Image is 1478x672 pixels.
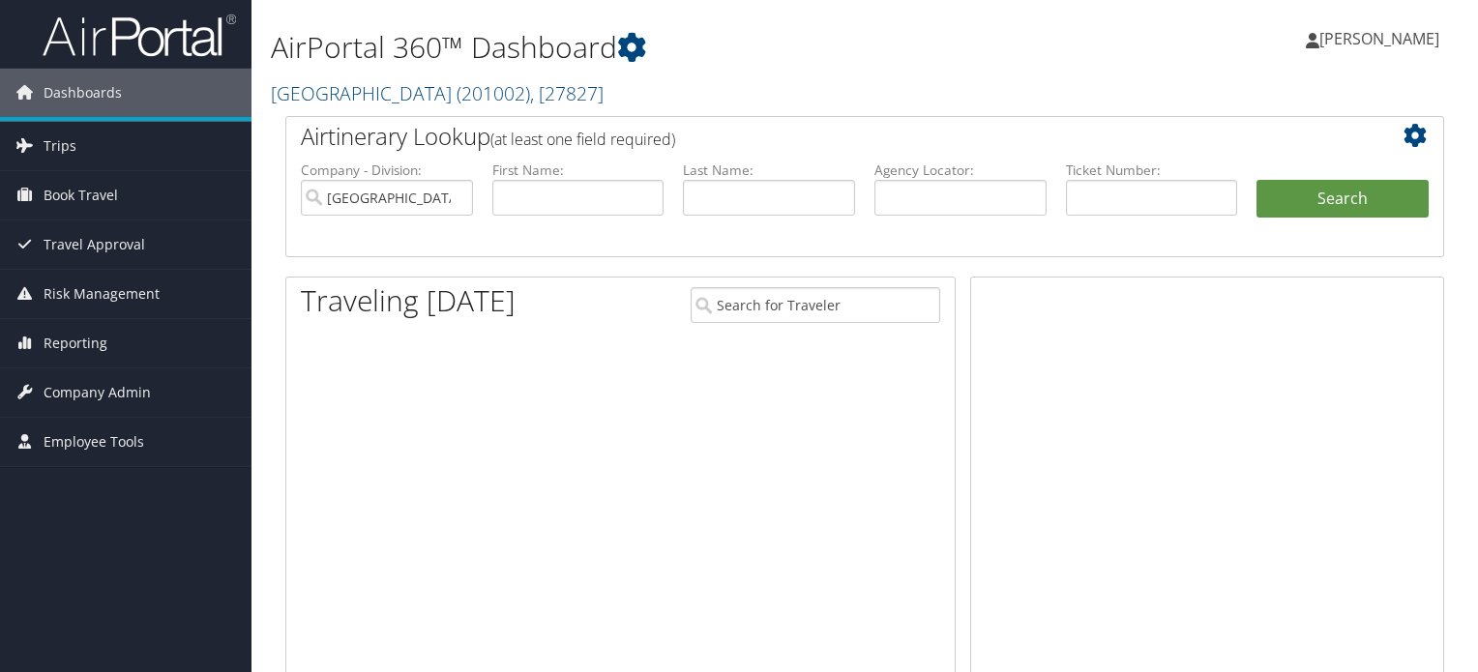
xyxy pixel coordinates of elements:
span: [PERSON_NAME] [1319,28,1439,49]
input: Search for Traveler [691,287,940,323]
button: Search [1256,180,1429,219]
span: Book Travel [44,171,118,219]
h2: Airtinerary Lookup [301,120,1332,153]
label: Agency Locator: [874,161,1047,180]
label: First Name: [492,161,665,180]
span: (at least one field required) [490,129,675,150]
span: Trips [44,122,76,170]
h1: AirPortal 360™ Dashboard [271,27,1063,68]
a: [GEOGRAPHIC_DATA] [271,80,604,106]
label: Ticket Number: [1066,161,1238,180]
span: Risk Management [44,270,160,318]
span: Employee Tools [44,418,144,466]
label: Company - Division: [301,161,473,180]
span: Travel Approval [44,220,145,269]
a: [PERSON_NAME] [1306,10,1459,68]
span: ( 201002 ) [457,80,530,106]
img: airportal-logo.png [43,13,236,58]
label: Last Name: [683,161,855,180]
span: Company Admin [44,368,151,417]
h1: Traveling [DATE] [301,280,516,321]
span: , [ 27827 ] [530,80,604,106]
span: Dashboards [44,69,122,117]
span: Reporting [44,319,107,367]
